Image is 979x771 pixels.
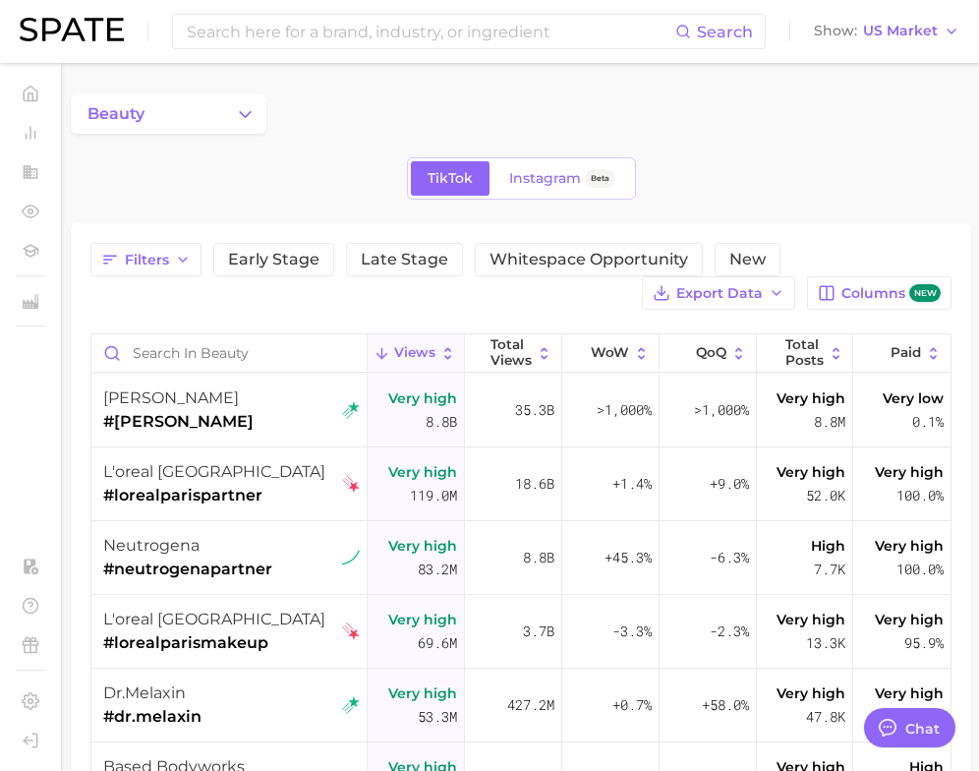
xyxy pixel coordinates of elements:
[909,284,941,303] span: new
[515,398,554,422] span: 35.3b
[91,595,950,669] button: l'oreal [GEOGRAPHIC_DATA]#lorealparismakeuptiktok falling starVery high69.6m3.7b-3.3%-2.3%Very hi...
[807,276,951,310] button: Columnsnew
[785,337,824,368] span: Total Posts
[591,170,609,187] span: Beta
[103,705,202,729] span: #dr.melaxin
[777,386,845,410] span: Very high
[875,534,944,558] span: Very high
[342,696,360,714] img: tiktok rising star
[418,705,457,729] span: 53.3m
[777,682,845,705] span: Very high
[597,400,652,419] span: >1,000%
[660,334,757,373] button: QoQ
[71,94,266,134] button: Change Category
[509,170,581,187] span: Instagram
[853,334,950,373] button: Paid
[507,693,554,717] span: 427.2m
[103,631,325,655] span: #lorealparismakeup
[103,410,254,434] span: #[PERSON_NAME]
[694,400,749,419] span: >1,000%
[125,252,169,268] span: Filters
[806,631,845,655] span: 13.3k
[342,475,360,493] img: tiktok falling star
[863,26,938,36] span: US Market
[806,484,845,507] span: 52.0k
[806,705,845,729] span: 47.8k
[87,105,144,123] span: beauty
[103,462,325,481] span: l'oreal [GEOGRAPHIC_DATA]
[492,161,632,196] a: InstagramBeta
[875,608,944,631] span: Very high
[904,631,944,655] span: 95.9%
[814,558,845,581] span: 7.7k
[103,388,239,407] span: [PERSON_NAME]
[757,334,854,373] button: Total Posts
[91,521,950,595] button: neutrogena#neutrogenapartnertiktok sustained riserVery high83.2m8.8b+45.3%-6.3%High7.7kVery high1...
[388,682,457,705] span: Very high
[342,401,360,419] img: tiktok rising star
[710,546,749,569] span: -6.3%
[710,472,749,496] span: +9.0%
[697,23,753,41] span: Search
[103,558,272,581] span: #neutrogenapartner
[91,669,950,742] button: dr.melaxin#dr.melaxintiktok rising starVery high53.3m427.2m+0.7%+58.0%Very high47.8kVery high99.7%
[388,534,457,558] span: Very high
[904,705,944,729] span: 99.7%
[891,345,921,361] span: Paid
[814,410,845,434] span: 8.8m
[91,447,950,521] button: l'oreal [GEOGRAPHIC_DATA]#lorealparispartnertiktok falling starVery high119.0m18.6b+1.4%+9.0%Very...
[426,410,457,434] span: 8.8b
[489,252,688,267] span: Whitespace Opportunity
[418,558,457,581] span: 83.2m
[388,608,457,631] span: Very high
[912,410,944,434] span: 0.1%
[91,334,367,372] input: Search in beauty
[20,18,124,41] img: SPATE
[875,460,944,484] span: Very high
[515,472,554,496] span: 18.6b
[875,682,944,705] span: Very high
[896,484,944,507] span: 100.0%
[591,345,629,361] span: WoW
[612,693,652,717] span: +0.7%
[411,161,489,196] a: TikTok
[523,620,554,643] span: 3.7b
[368,334,465,373] button: Views
[342,623,360,640] img: tiktok falling star
[702,693,749,717] span: +58.0%
[103,536,200,555] span: neutrogena
[696,345,726,361] span: QoQ
[16,726,45,755] a: Log out. Currently logged in with e-mail pryan@sharkninja.com.
[809,19,964,44] button: ShowUS Market
[777,460,845,484] span: Very high
[841,284,941,303] span: Columns
[605,546,652,569] span: +45.3%
[388,460,457,484] span: Very high
[185,15,675,48] input: Search here for a brand, industry, or ingredient
[490,337,532,368] span: Total Views
[103,683,186,702] span: dr.melaxin
[562,334,660,373] button: WoW
[91,374,950,447] button: [PERSON_NAME]#[PERSON_NAME]tiktok rising starVery high8.8b35.3b>1,000%>1,000%Very high8.8mVery lo...
[428,170,473,187] span: TikTok
[729,252,766,267] span: New
[896,558,944,581] span: 100.0%
[883,386,944,410] span: Very low
[612,472,652,496] span: +1.4%
[418,631,457,655] span: 69.6m
[710,620,749,643] span: -2.3%
[388,386,457,410] span: Very high
[103,484,325,507] span: #lorealparispartner
[90,243,202,276] button: Filters
[523,546,554,569] span: 8.8b
[811,534,845,558] span: High
[361,252,448,267] span: Late Stage
[465,334,562,373] button: Total Views
[642,276,795,310] button: Export Data
[814,26,857,36] span: Show
[612,620,652,643] span: -3.3%
[777,608,845,631] span: Very high
[103,610,325,628] span: l'oreal [GEOGRAPHIC_DATA]
[228,252,319,267] span: Early Stage
[676,285,763,302] span: Export Data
